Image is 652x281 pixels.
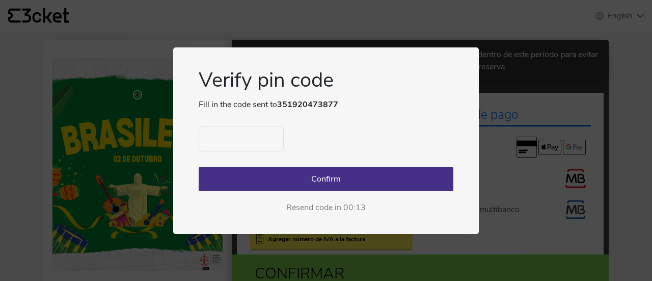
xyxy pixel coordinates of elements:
span: Resend code in [286,201,341,214]
p: Fill in the code sent to [199,98,453,111]
strong: 351920473877 [277,99,338,110]
div: 00:13 [343,201,366,214]
h1: Verify pin code [199,68,453,98]
button: Confirm [199,167,453,191]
